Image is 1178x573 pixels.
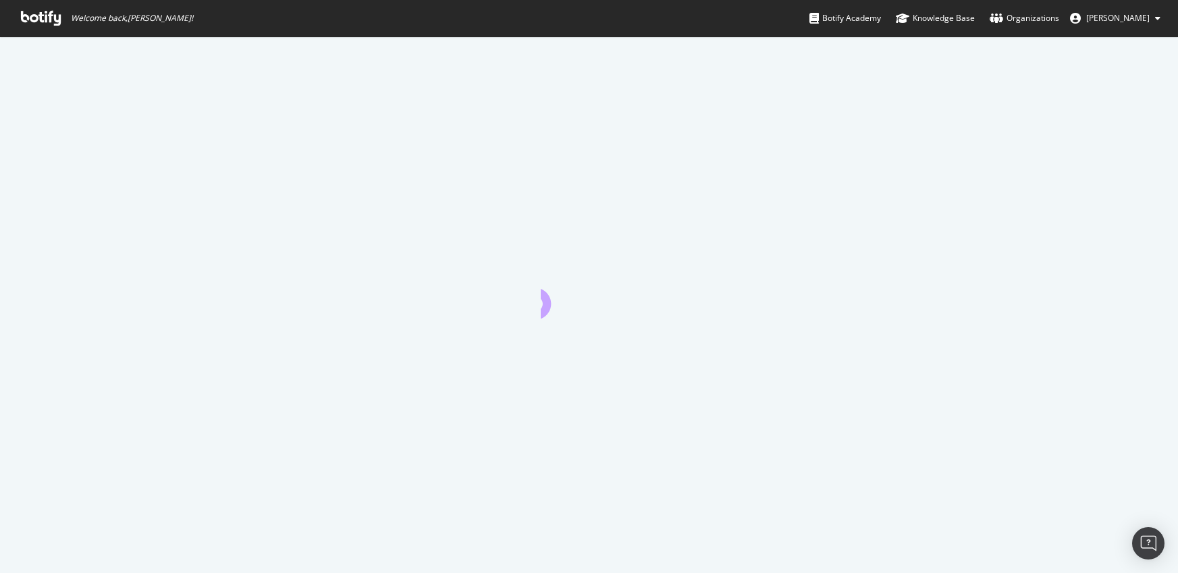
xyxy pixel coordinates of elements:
[71,13,193,24] span: Welcome back, [PERSON_NAME] !
[896,11,975,25] div: Knowledge Base
[1132,527,1164,560] div: Open Intercom Messenger
[1059,7,1171,29] button: [PERSON_NAME]
[541,270,638,319] div: animation
[809,11,881,25] div: Botify Academy
[1086,12,1150,24] span: Paul Leclercq
[990,11,1059,25] div: Organizations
